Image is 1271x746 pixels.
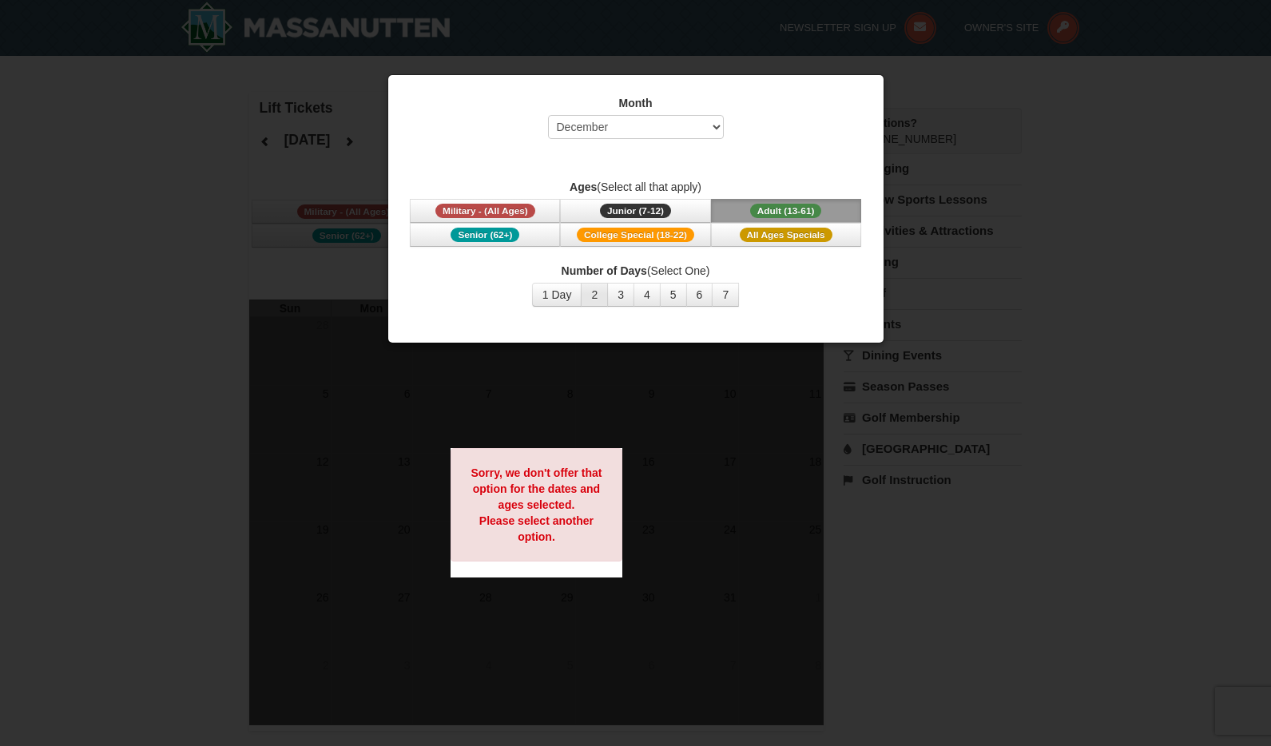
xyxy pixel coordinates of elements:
[581,283,608,307] button: 2
[686,283,713,307] button: 6
[435,204,535,218] span: Military - (All Ages)
[750,204,822,218] span: Adult (13-61)
[451,228,519,242] span: Senior (62+)
[577,228,694,242] span: College Special (18-22)
[600,204,671,218] span: Junior (7-12)
[740,228,832,242] span: All Ages Specials
[410,223,560,247] button: Senior (62+)
[711,223,861,247] button: All Ages Specials
[634,283,661,307] button: 4
[570,181,597,193] strong: Ages
[712,283,739,307] button: 7
[408,263,864,279] label: (Select One)
[660,283,687,307] button: 5
[619,97,653,109] strong: Month
[560,223,710,247] button: College Special (18-22)
[607,283,634,307] button: 3
[562,264,647,277] strong: Number of Days
[711,199,861,223] button: Adult (13-61)
[532,283,582,307] button: 1 Day
[471,466,602,543] strong: Sorry, we don't offer that option for the dates and ages selected. Please select another option.
[560,199,710,223] button: Junior (7-12)
[408,179,864,195] label: (Select all that apply)
[410,199,560,223] button: Military - (All Ages)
